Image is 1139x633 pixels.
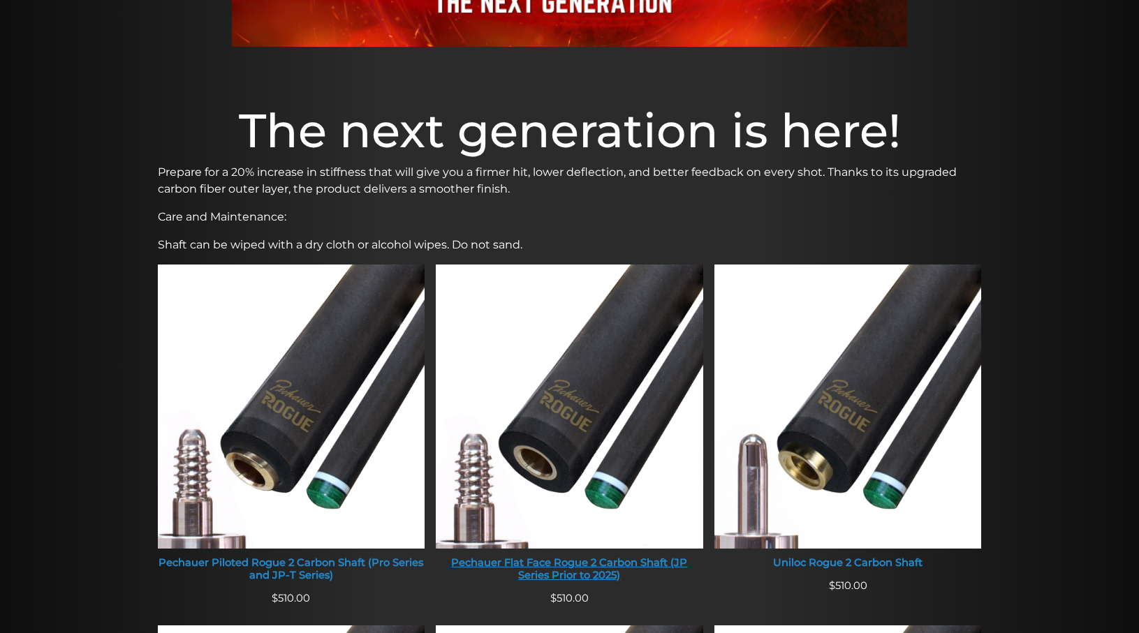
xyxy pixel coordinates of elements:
[158,209,982,225] p: Care and Maintenance:
[158,237,982,253] p: Shaft can be wiped with a dry cloth or alcohol wipes. Do not sand.
[829,579,835,592] span: $
[550,592,589,604] span: 510.00
[829,579,867,592] span: 510.00
[158,164,982,198] p: Prepare for a 20% increase in stiffness that will give you a firmer hit, lower deflection, and be...
[714,557,982,569] div: Uniloc Rogue 2 Carbon Shaft
[272,592,278,604] span: $
[158,103,982,158] h1: The next generation is here!
[436,265,703,590] a: Pechauer Flat Face Rogue 2 Carbon Shaft (JP Series Prior to 2025) Pechauer Flat Face Rogue 2 Carb...
[550,592,557,604] span: $
[714,265,982,578] a: Uniloc Rogue 2 Carbon Shaft Uniloc Rogue 2 Carbon Shaft
[714,265,982,549] img: Uniloc Rogue 2 Carbon Shaft
[158,265,425,549] img: Pechauer Piloted Rogue 2 Carbon Shaft (Pro Series and JP-T Series)
[436,265,703,549] img: Pechauer Flat Face Rogue 2 Carbon Shaft (JP Series Prior to 2025)
[158,265,425,590] a: Pechauer Piloted Rogue 2 Carbon Shaft (Pro Series and JP-T Series) Pechauer Piloted Rogue 2 Carbo...
[436,557,703,581] div: Pechauer Flat Face Rogue 2 Carbon Shaft (JP Series Prior to 2025)
[158,557,425,581] div: Pechauer Piloted Rogue 2 Carbon Shaft (Pro Series and JP-T Series)
[272,592,310,604] span: 510.00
